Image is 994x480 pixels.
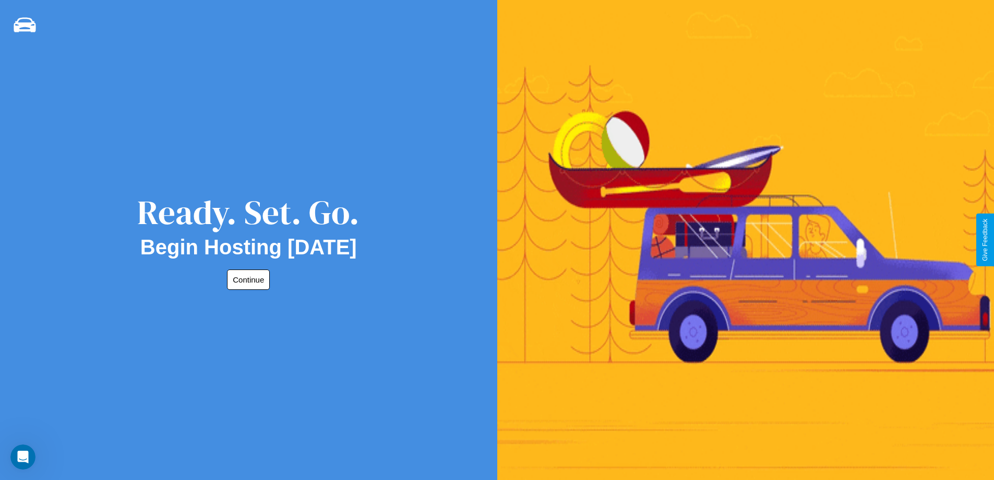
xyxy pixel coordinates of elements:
[137,189,360,236] div: Ready. Set. Go.
[981,219,989,261] div: Give Feedback
[10,444,35,470] iframe: Intercom live chat
[140,236,357,259] h2: Begin Hosting [DATE]
[227,270,270,290] button: Continue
